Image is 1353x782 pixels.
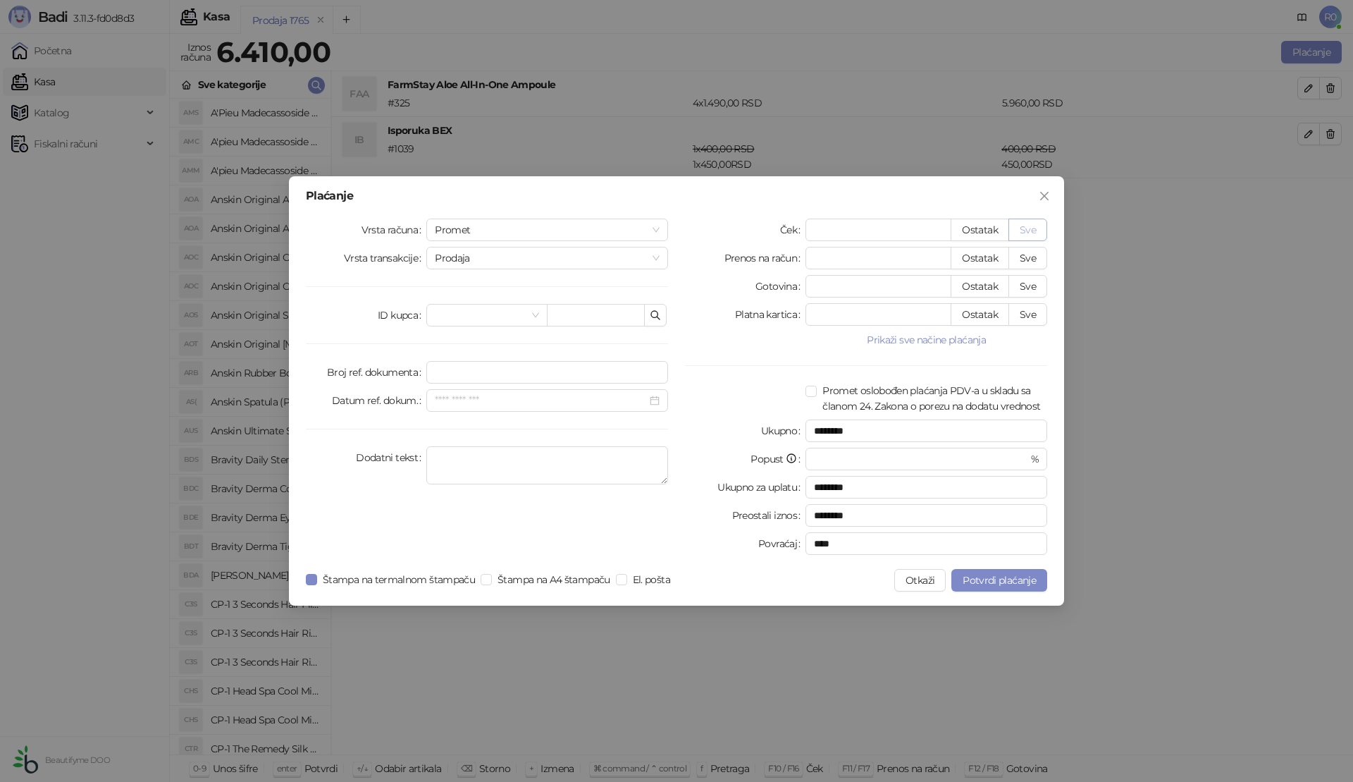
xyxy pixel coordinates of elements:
span: Promet [435,219,660,240]
label: Platna kartica [735,303,805,326]
label: Popust [750,448,805,470]
label: Datum ref. dokum. [332,389,427,412]
button: Prikaži sve načine plaćanja [805,331,1047,348]
textarea: Dodatni tekst [426,446,668,484]
button: Sve [1008,247,1047,269]
span: Zatvori [1033,190,1056,202]
div: Plaćanje [306,190,1047,202]
span: close [1039,190,1050,202]
label: Vrsta transakcije [344,247,427,269]
button: Ostatak [951,247,1009,269]
label: Dodatni tekst [356,446,426,469]
label: ID kupca [378,304,426,326]
label: Broj ref. dokumenta [327,361,426,384]
label: Gotovina [755,275,805,298]
input: Popust [814,448,1027,470]
button: Ostatak [951,219,1009,241]
label: Ukupno [761,420,806,442]
span: Prodaja [435,248,660,269]
span: Štampa na A4 štampaču [492,572,616,587]
button: Otkaži [894,569,946,592]
button: Sve [1008,303,1047,326]
span: Potvrdi plaćanje [963,574,1036,587]
button: Ostatak [951,275,1009,298]
span: El. pošta [627,572,676,587]
input: Broj ref. dokumenta [426,361,668,384]
button: Sve [1008,219,1047,241]
label: Ček [780,219,805,241]
input: Datum ref. dokum. [435,393,647,408]
span: Štampa na termalnom štampaču [317,572,481,587]
button: Close [1033,185,1056,207]
label: Prenos na račun [724,247,806,269]
label: Preostali iznos [732,504,806,527]
label: Povraćaj [758,532,805,555]
button: Ostatak [951,303,1009,326]
span: Promet oslobođen plaćanja PDV-a u skladu sa članom 24. Zakona o porezu na dodatu vrednost [817,383,1047,414]
label: Vrsta računa [362,219,427,241]
button: Sve [1008,275,1047,298]
button: Potvrdi plaćanje [951,569,1047,592]
label: Ukupno za uplatu [717,476,805,499]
